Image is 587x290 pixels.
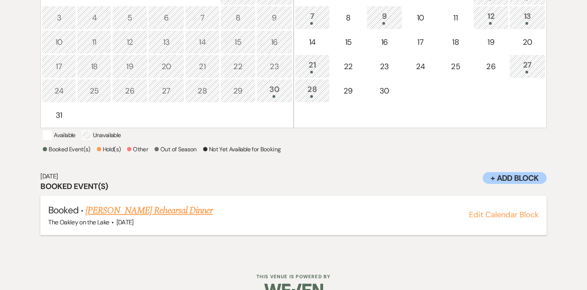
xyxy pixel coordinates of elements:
div: 12 [478,10,504,25]
div: 26 [478,61,504,72]
div: 13 [153,36,180,48]
div: 23 [261,61,288,72]
button: + Add Block [483,172,546,184]
span: Booked [48,204,78,216]
span: The Oakley on the Lake [48,218,109,226]
div: 17 [46,61,72,72]
div: 10 [407,12,433,24]
div: 20 [514,36,541,48]
div: 16 [371,36,398,48]
p: Hold(s) [97,145,121,154]
div: 24 [46,85,72,97]
div: 31 [46,109,72,121]
div: 29 [225,85,251,97]
div: 24 [407,61,433,72]
div: 3 [46,12,72,24]
div: 8 [225,12,251,24]
div: 17 [407,36,433,48]
div: 25 [443,61,469,72]
p: Other [127,145,148,154]
div: 30 [371,85,398,97]
div: 15 [335,36,362,48]
div: 22 [335,61,362,72]
div: 9 [371,10,398,25]
div: 12 [116,36,143,48]
div: 30 [261,83,288,98]
div: 11 [443,12,469,24]
div: 20 [153,61,180,72]
div: 7 [189,12,215,24]
div: 23 [371,61,398,72]
div: 7 [299,10,326,25]
div: 10 [46,36,72,48]
div: 22 [225,61,251,72]
h3: Booked Event(s) [40,181,546,192]
div: 4 [81,12,107,24]
div: 11 [81,36,107,48]
div: 21 [299,59,326,73]
p: Booked Event(s) [43,145,90,154]
div: 5 [116,12,143,24]
div: 18 [443,36,469,48]
div: 19 [116,61,143,72]
div: 15 [225,36,251,48]
div: 26 [116,85,143,97]
div: 14 [189,36,215,48]
h6: [DATE] [40,172,546,181]
div: 29 [335,85,362,97]
div: 8 [335,12,362,24]
p: Out of Season [154,145,197,154]
a: [PERSON_NAME] Rehearsal Dinner [85,204,213,218]
p: Available [43,130,75,140]
span: [DATE] [116,218,134,226]
div: 28 [299,83,326,98]
p: Not Yet Available for Booking [203,145,280,154]
button: Edit Calendar Block [469,211,539,218]
div: 27 [153,85,180,97]
div: 28 [189,85,215,97]
div: 21 [189,61,215,72]
div: 25 [81,85,107,97]
div: 13 [514,10,541,25]
div: 16 [261,36,288,48]
div: 6 [153,12,180,24]
div: 14 [299,36,326,48]
div: 18 [81,61,107,72]
div: 19 [478,36,504,48]
div: 9 [261,12,288,24]
p: Unavailable [82,130,121,140]
div: 27 [514,59,541,73]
